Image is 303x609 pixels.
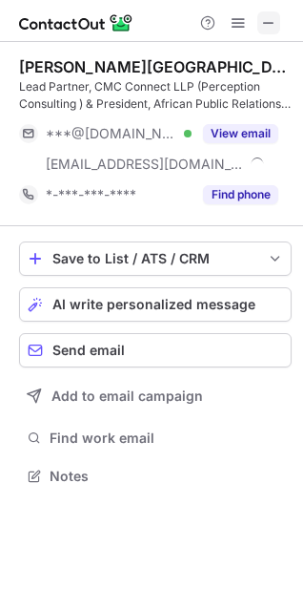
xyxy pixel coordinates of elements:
[19,287,292,322] button: AI write personalized message
[52,251,258,266] div: Save to List / ATS / CRM
[46,125,177,142] span: ***@[DOMAIN_NAME]
[51,388,203,404] span: Add to email campaign
[19,333,292,367] button: Send email
[52,297,255,312] span: AI write personalized message
[50,430,284,447] span: Find work email
[19,463,292,490] button: Notes
[19,241,292,276] button: save-profile-one-click
[203,185,278,204] button: Reveal Button
[19,78,292,113] div: Lead Partner, CMC Connect LLP (Perception Consulting ) & President, African Public Relations Asso...
[19,379,292,413] button: Add to email campaign
[19,57,292,76] div: [PERSON_NAME][GEOGRAPHIC_DATA]
[19,425,292,451] button: Find work email
[52,343,125,358] span: Send email
[50,468,284,485] span: Notes
[203,124,278,143] button: Reveal Button
[19,11,133,34] img: ContactOut v5.3.10
[46,156,244,173] span: [EMAIL_ADDRESS][DOMAIN_NAME]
